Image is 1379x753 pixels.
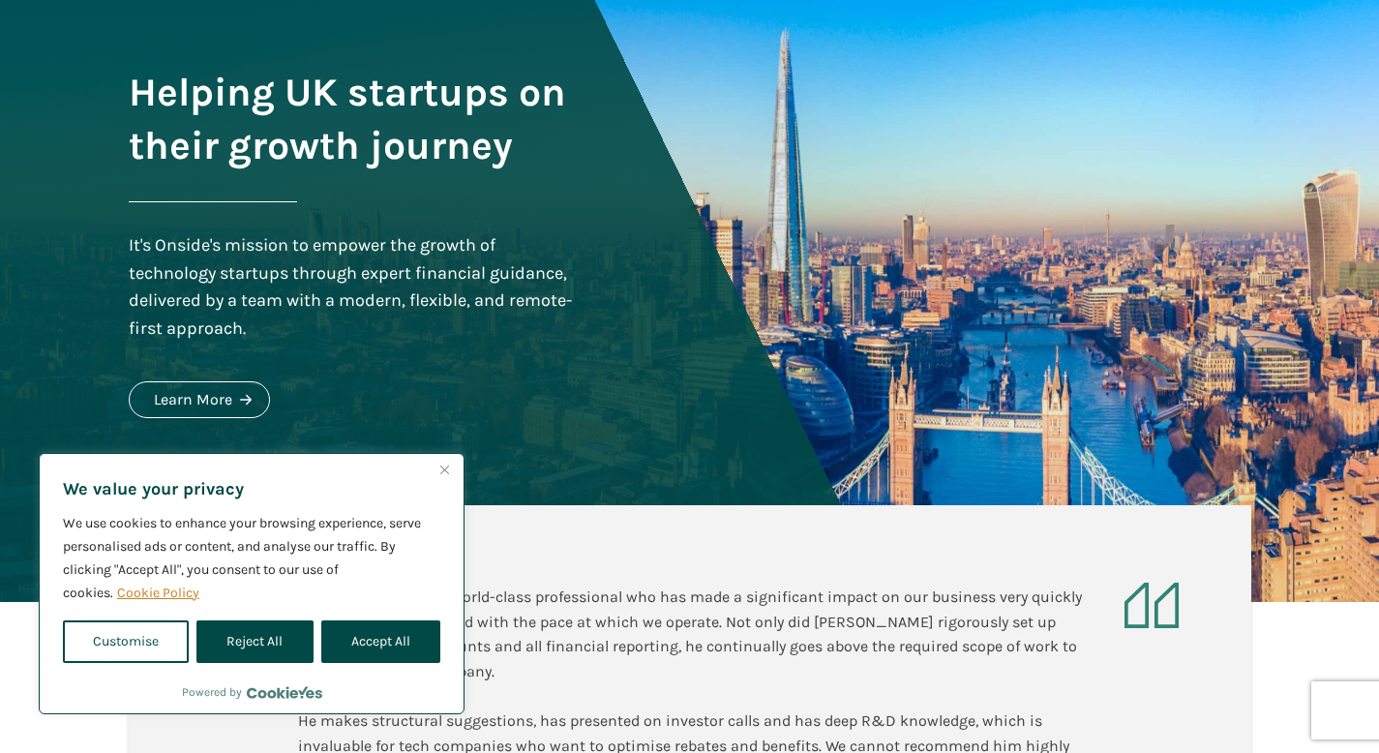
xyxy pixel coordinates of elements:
p: We use cookies to enhance your browsing experience, serve personalised ads or content, and analys... [63,512,440,605]
a: Cookie Policy [116,584,200,602]
h1: Helping UK startups on their growth journey [129,66,578,172]
img: Close [440,466,449,474]
button: Accept All [321,620,440,663]
a: Learn More [129,381,270,418]
button: Close [433,458,456,481]
a: Visit CookieYes website [247,686,322,699]
button: Customise [63,620,189,663]
button: Reject All [196,620,313,663]
div: We value your privacy [39,453,465,714]
p: We value your privacy [63,477,440,500]
div: Learn More [154,387,232,412]
div: It's Onside's mission to empower the growth of technology startups through expert financial guida... [129,231,578,343]
div: Powered by [182,682,322,702]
